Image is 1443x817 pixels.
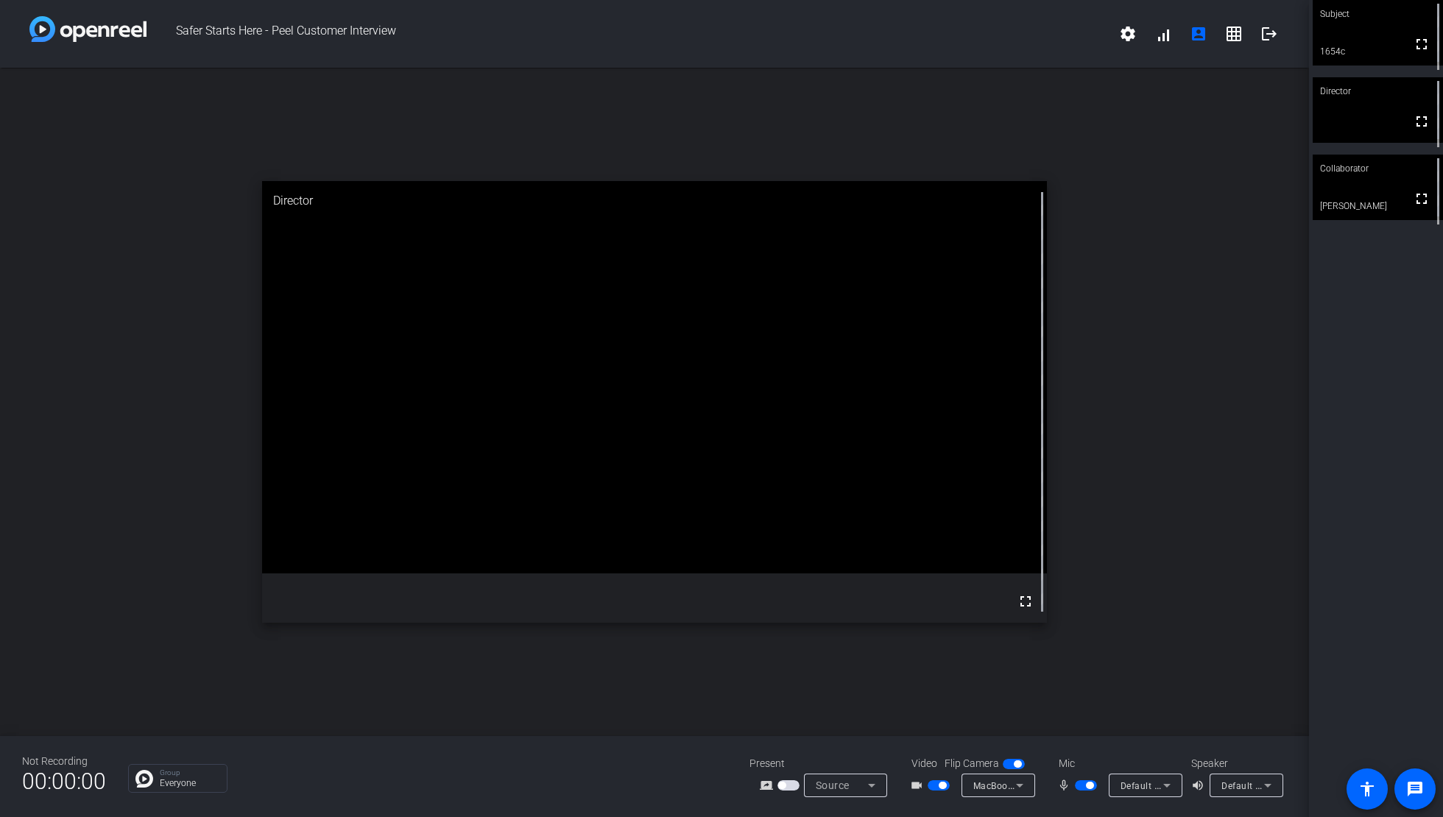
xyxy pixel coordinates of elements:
span: MacBook Pro Camera (0000:0001) [973,779,1123,791]
img: white-gradient.svg [29,16,147,42]
mat-icon: fullscreen [1017,593,1034,610]
mat-icon: videocam_outline [910,777,928,794]
mat-icon: logout [1260,25,1278,43]
div: Director [1313,77,1443,105]
p: Group [160,769,219,777]
p: Everyone [160,779,219,788]
mat-icon: fullscreen [1413,113,1430,130]
button: signal_cellular_alt [1146,16,1181,52]
img: Chat Icon [135,770,153,788]
div: Not Recording [22,754,106,769]
mat-icon: screen_share_outline [760,777,777,794]
span: Default - MacBook Pro Speakers (Built-in) [1221,779,1399,791]
mat-icon: grid_on [1225,25,1243,43]
mat-icon: fullscreen [1413,35,1430,53]
span: Flip Camera [945,756,999,771]
span: Source [816,779,850,791]
mat-icon: volume_up [1191,777,1209,794]
mat-icon: fullscreen [1413,190,1430,208]
mat-icon: message [1406,780,1424,798]
div: Present [749,756,897,771]
span: 00:00:00 [22,763,106,799]
span: Default - MacBook Pro Microphone (Built-in) [1121,779,1310,791]
mat-icon: settings [1119,25,1137,43]
mat-icon: accessibility [1358,780,1376,798]
mat-icon: account_box [1190,25,1207,43]
span: Safer Starts Here - Peel Customer Interview [147,16,1110,52]
div: Speaker [1191,756,1280,771]
mat-icon: mic_none [1057,777,1075,794]
div: Mic [1044,756,1191,771]
div: Director [262,181,1048,221]
div: Collaborator [1313,155,1443,183]
span: Video [911,756,937,771]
